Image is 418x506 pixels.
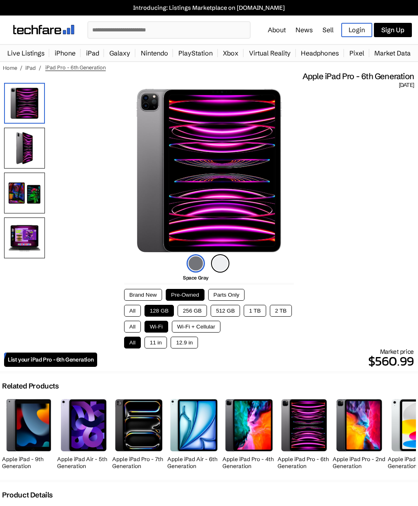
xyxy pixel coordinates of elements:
[105,45,134,61] a: Galaxy
[2,395,55,472] a: iPad (9th Generation) Apple iPad - 9th Generation
[278,456,331,470] h2: Apple iPad Pro - 6th Generation
[171,337,198,348] button: 12.9 in
[4,217,45,258] img: Productivity
[51,45,80,61] a: iPhone
[333,456,386,470] h2: Apple iPad Pro - 2nd Generation
[112,395,165,472] a: iPad Pro (7th Generation) Apple iPad Pro - 7th Generation
[137,45,172,61] a: Nintendo
[7,399,51,451] img: iPad (9th Generation)
[82,45,103,61] a: iPad
[302,71,414,82] span: Apple iPad Pro - 6th Generation
[3,64,17,71] a: Home
[112,456,165,470] h2: Apple iPad Pro - 7th Generation
[211,305,240,317] button: 512 GB
[336,399,382,451] img: iPad Pro (2nd Generation)
[297,45,343,61] a: Headphones
[57,456,110,470] h2: Apple iPad Air - 5th Generation
[178,305,207,317] button: 256 GB
[333,395,386,472] a: iPad Pro (2nd Generation) Apple iPad Pro - 2nd Generation
[145,305,174,317] button: 128 GB
[124,337,141,348] button: All
[39,64,41,71] span: /
[174,45,217,61] a: PlayStation
[167,456,220,470] h2: Apple iPad Air - 6th Generation
[211,254,229,273] img: silver-icon
[4,128,45,169] img: Side
[278,395,331,472] a: iPad Pro (6th Generation) Apple iPad Pro - 6th Generation
[137,89,281,252] img: iPad Pro (6th Generation)
[222,456,276,470] h2: Apple iPad Pro - 4th Generation
[20,64,22,71] span: /
[167,395,220,472] a: iPad Air (6th Generation) Apple iPad Air - 6th Generation
[222,395,276,472] a: iPad Pro (4th Generation) Apple iPad Pro - 4th Generation
[61,399,107,451] img: iPad Air (5th Generation)
[370,45,415,61] a: Market Data
[399,82,414,89] span: [DATE]
[341,23,372,37] a: Login
[245,45,295,61] a: Virtual Reality
[2,456,55,470] h2: Apple iPad - 9th Generation
[4,83,45,124] img: iPad Pro (6th Generation)
[4,173,45,213] img: Screen
[97,348,414,371] div: Market price
[2,490,53,499] h2: Product Details
[4,4,414,11] a: Introducing: Listings Marketplace on [DOMAIN_NAME]
[13,25,74,34] img: techfare logo
[187,254,205,273] img: space-gray-icon
[25,64,36,71] a: iPad
[183,275,209,281] span: Space Gray
[208,289,245,301] button: Parts Only
[124,289,162,301] button: Brand New
[145,321,168,333] button: Wi-Fi
[374,23,412,37] a: Sign Up
[8,356,93,363] span: List your iPad Pro - 6th Generation
[145,337,167,348] button: 11 in
[124,321,141,333] button: All
[345,45,368,61] a: Pixel
[281,399,327,451] img: iPad Pro (6th Generation)
[219,45,242,61] a: Xbox
[3,45,49,61] a: Live Listings
[124,305,141,317] button: All
[97,351,414,371] p: $560.99
[57,395,110,472] a: iPad Air (5th Generation) Apple iPad Air - 5th Generation
[4,353,97,367] a: List your iPad Pro - 6th Generation
[170,399,218,451] img: iPad Air (6th Generation)
[45,64,106,71] span: iPad Pro - 6th Generation
[322,26,334,34] a: Sell
[296,26,313,34] a: News
[166,289,205,301] button: Pre-Owned
[115,399,162,451] img: iPad Pro (7th Generation)
[225,399,273,451] img: iPad Pro (4th Generation)
[270,305,292,317] button: 2 TB
[172,321,220,333] button: Wi-Fi + Cellular
[244,305,266,317] button: 1 TB
[268,26,286,34] a: About
[2,382,59,391] h2: Related Products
